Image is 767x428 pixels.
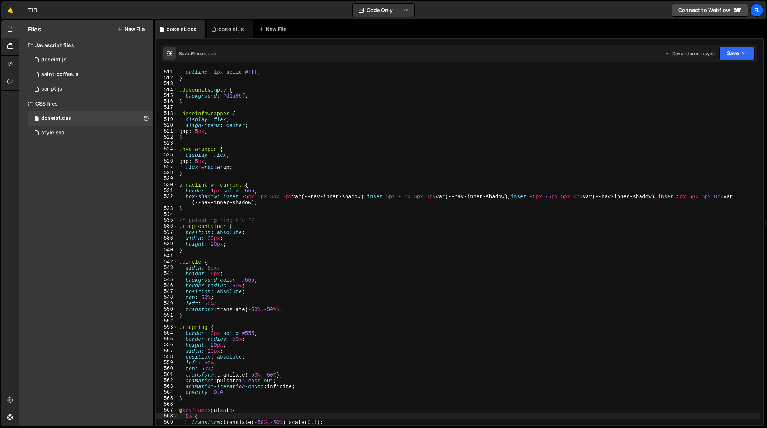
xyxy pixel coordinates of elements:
div: 512 [156,75,178,81]
div: doseist.css [41,115,71,122]
div: 554 [156,330,178,336]
div: 530 [156,182,178,188]
div: New File [259,26,289,33]
div: 546 [156,283,178,288]
div: 566 [156,401,178,407]
div: style.css [41,130,64,136]
div: 532 [156,194,178,206]
div: 553 [156,324,178,330]
div: 538 [156,235,178,241]
div: 533 [156,206,178,211]
div: 542 [156,259,178,265]
div: 523 [156,140,178,146]
div: 539 [156,241,178,247]
div: saint-coffee.js [41,71,79,78]
div: 551 [156,312,178,318]
div: 4604/25434.css [28,126,153,140]
div: 518 [156,111,178,116]
div: 522 [156,134,178,140]
div: 569 [156,419,178,425]
div: 540 [156,247,178,253]
div: 537 [156,229,178,235]
div: 556 [156,342,178,348]
div: 4604/37981.js [28,53,153,67]
div: script.js [41,86,62,92]
div: 559 [156,360,178,366]
div: 541 [156,253,178,259]
button: New File [117,26,145,32]
div: 519 [156,116,178,122]
div: 515 [156,93,178,99]
a: Fl [750,4,763,17]
div: 549 [156,301,178,306]
div: 550 [156,306,178,312]
div: 555 [156,336,178,342]
div: 552 [156,318,178,324]
div: 567 [156,407,178,413]
div: 4604/24567.js [28,82,153,96]
div: doseist.js [218,26,244,33]
div: Javascript files [19,38,153,53]
div: 4604/42100.css [28,111,153,126]
div: doseist.js [41,57,67,63]
div: 562 [156,378,178,383]
a: Connect to Webflow [672,4,748,17]
div: 521 [156,128,178,134]
div: Dev and prod in sync [665,50,715,57]
div: 543 [156,265,178,271]
button: Code Only [353,4,414,17]
div: 527 [156,164,178,170]
div: 516 [156,99,178,104]
div: 525 [156,152,178,158]
div: 9 hours ago [192,50,216,57]
div: 547 [156,288,178,294]
div: 568 [156,413,178,419]
div: 536 [156,223,178,229]
div: 517 [156,104,178,110]
div: 529 [156,176,178,181]
div: 534 [156,211,178,217]
div: 531 [156,188,178,194]
h2: Files [28,25,41,33]
div: 526 [156,158,178,164]
div: 513 [156,81,178,87]
div: 557 [156,348,178,354]
div: 511 [156,69,178,75]
div: 535 [156,217,178,223]
div: TiD [28,6,37,15]
div: 528 [156,170,178,176]
div: 520 [156,122,178,128]
div: 558 [156,354,178,360]
div: 524 [156,146,178,152]
a: 🤙 [1,1,19,19]
div: 548 [156,294,178,300]
div: 545 [156,277,178,283]
div: 561 [156,372,178,378]
div: 564 [156,389,178,395]
div: 565 [156,395,178,401]
div: CSS files [19,96,153,111]
button: Save [719,47,755,60]
div: Saved [179,50,216,57]
div: 4604/27020.js [28,67,153,82]
div: 560 [156,366,178,371]
div: doseist.css [167,26,196,33]
div: 514 [156,87,178,93]
div: 563 [156,383,178,389]
div: 544 [156,271,178,276]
